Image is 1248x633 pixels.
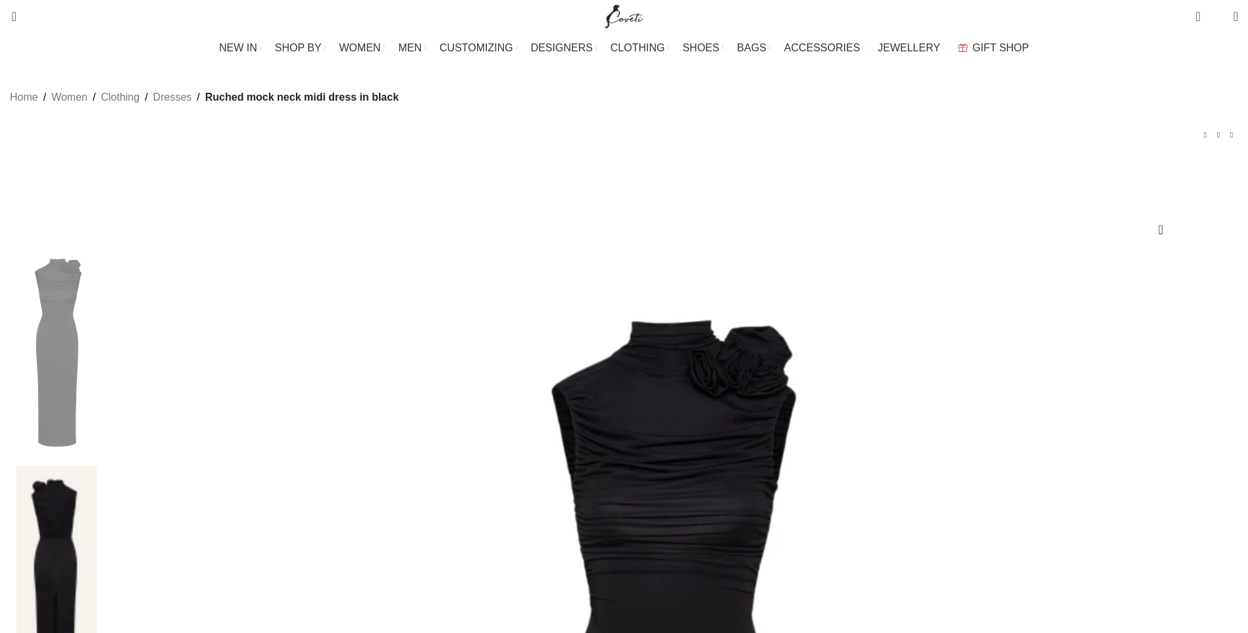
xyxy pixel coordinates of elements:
[3,35,1245,61] div: Main navigation
[275,41,322,54] span: SHOP BY
[611,35,670,61] a: CLOTHING
[51,89,87,106] a: Women
[682,41,719,54] span: SHOES
[1211,3,1224,30] div: My Wishlist
[1225,128,1238,141] a: Next product
[1197,7,1207,16] span: 0
[3,3,16,30] a: Search
[737,35,770,61] a: BAGS
[101,89,139,106] a: Clothing
[1199,128,1212,141] a: Previous product
[153,89,192,106] a: Dresses
[958,35,1029,61] a: GIFT SHOP
[972,41,1029,54] span: GIFT SHOP
[682,35,724,61] a: SHOES
[219,41,257,54] span: NEW IN
[531,35,597,61] a: DESIGNERS
[219,35,262,61] a: NEW IN
[1189,3,1207,30] a: 0
[10,89,399,106] nav: Breadcrumb
[439,41,513,54] span: CUSTOMIZING
[737,41,766,54] span: BAGS
[339,41,381,54] span: WOMEN
[611,41,665,54] span: CLOTHING
[275,35,326,61] a: SHOP BY
[399,35,426,61] a: MEN
[878,35,945,61] a: JEWELLERY
[1213,13,1223,23] span: 0
[531,41,593,54] span: DESIGNERS
[16,244,97,459] img: Magda Butrym Ruched mock neck midi dress in black scaled59649 nobg
[339,35,386,61] a: WOMEN
[602,10,646,21] a: Site logo
[784,41,861,54] span: ACCESSORIES
[878,41,940,54] span: JEWELLERY
[784,35,865,61] a: ACCESSORIES
[958,43,968,52] img: GiftBag
[10,89,38,106] a: Home
[439,35,518,61] a: CUSTOMIZING
[205,89,399,106] span: Ruched mock neck midi dress in black
[399,41,422,54] span: MEN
